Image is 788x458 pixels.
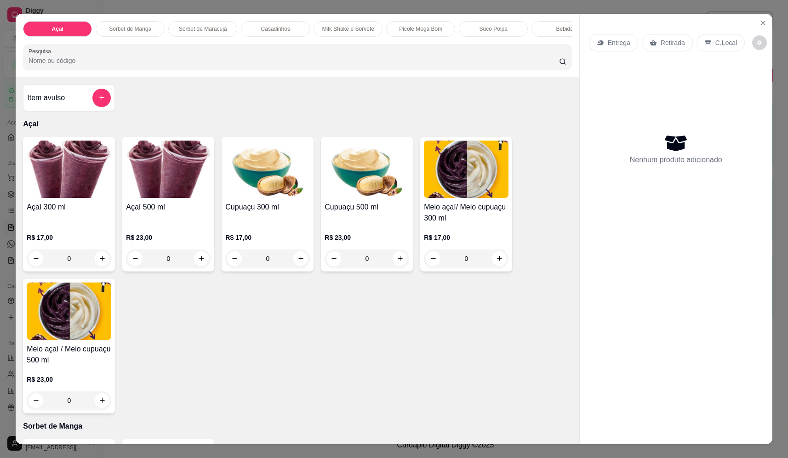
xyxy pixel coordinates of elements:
[27,92,65,103] h4: Item avulso
[225,233,310,242] p: R$ 17,00
[424,202,508,224] h4: Meio açaí/ Meio cupuaçu 300 ml
[27,344,111,366] h4: Meio açaí / Meio cupuaçu 500 ml
[92,89,111,107] button: add-separate-item
[715,38,737,47] p: C.Local
[480,25,508,33] p: Suco Polpa
[325,141,409,198] img: product-image
[322,25,374,33] p: Milk Shake e Sorvete
[424,233,508,242] p: R$ 17,00
[661,38,685,47] p: Retirada
[27,202,111,213] h4: Açaí 300 ml
[225,202,310,213] h4: Cupuaçu 300 ml
[179,25,227,33] p: Sorbet de Maracujá
[52,25,63,33] p: Açaí
[126,233,211,242] p: R$ 23,00
[29,47,54,55] label: Pesquisa
[399,25,442,33] p: Picole Mega Bom
[325,233,409,242] p: R$ 23,00
[630,154,722,165] p: Nenhum produto adicionado
[126,202,211,213] h4: Açaí 500 ml
[261,25,290,33] p: Casadinhos
[556,25,576,33] p: Bebidas
[29,56,559,65] input: Pesquisa
[27,375,111,384] p: R$ 23,00
[225,141,310,198] img: product-image
[27,283,111,340] img: product-image
[752,35,767,50] button: decrease-product-quantity
[27,141,111,198] img: product-image
[23,119,571,130] p: Açaí
[126,141,211,198] img: product-image
[424,141,508,198] img: product-image
[756,16,771,30] button: Close
[325,202,409,213] h4: Cupuaçu 500 ml
[23,421,571,432] p: Sorbet de Manga
[109,25,151,33] p: Sorbet de Manga
[27,233,111,242] p: R$ 17,00
[608,38,630,47] p: Entrega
